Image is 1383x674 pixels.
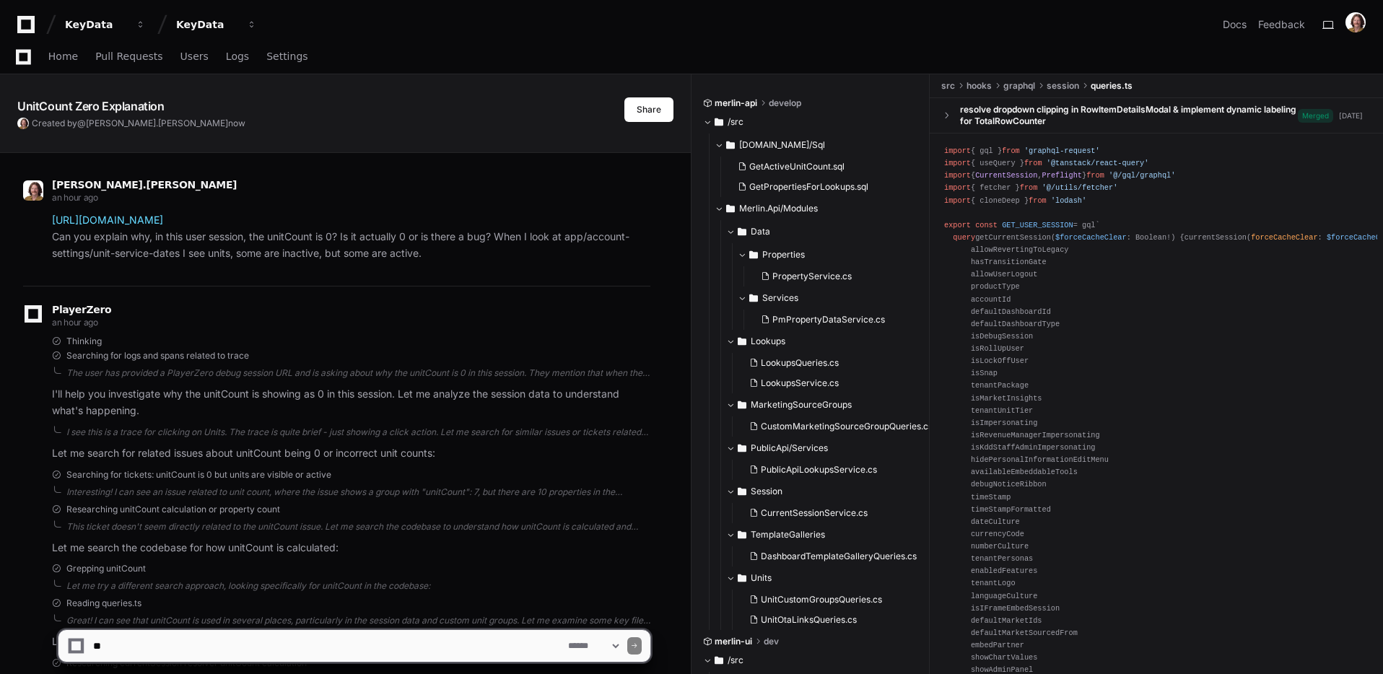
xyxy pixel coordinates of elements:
span: DashboardTemplateGalleryQueries.cs [761,551,917,562]
span: merlin-api [715,97,757,109]
span: session [1047,80,1079,92]
div: I see this is a trace for clicking on Units. The trace is quite brief - just showing a click acti... [66,426,650,438]
span: Researching unitCount calculation or property count [66,504,280,515]
svg: Directory [738,483,746,500]
span: [PERSON_NAME].[PERSON_NAME] [52,179,237,191]
svg: Directory [715,113,723,131]
span: Merged [1298,109,1333,123]
button: KeyData [59,12,152,38]
span: Users [180,52,209,61]
span: Searching for logs and spans related to trace [66,350,249,362]
span: PublicApiLookupsService.cs [761,464,877,476]
p: Can you explain why, in this user session, the unitCount is 0? Is it actually 0 or is there a bug... [52,212,650,261]
svg: Directory [738,333,746,350]
span: 'graphql-request' [1024,146,1100,155]
span: Pull Requests [95,52,162,61]
button: CurrentSessionService.cs [743,503,933,523]
iframe: Open customer support [1337,626,1376,665]
a: Pull Requests [95,40,162,74]
span: src [941,80,955,92]
button: UnitCustomGroupsQueries.cs [743,590,933,610]
span: from [1024,159,1042,167]
span: const [975,221,998,229]
button: Share [624,97,673,122]
span: '@tanstack/react-query' [1047,159,1149,167]
span: [DOMAIN_NAME]/Sql [739,139,825,151]
img: ACg8ocLxjWwHaTxEAox3-XWut-danNeJNGcmSgkd_pWXDZ2crxYdQKg=s96-c [1345,12,1366,32]
span: : [1318,233,1322,242]
svg: Directory [738,526,746,543]
span: [PERSON_NAME].[PERSON_NAME] [86,118,228,128]
span: import [944,196,971,205]
span: CustomMarketingSourceGroupQueries.cs [761,421,933,432]
span: GetActiveUnitCount.sql [749,161,845,172]
span: Grepping unitCount [66,563,146,574]
svg: Directory [749,246,758,263]
span: Home [48,52,78,61]
button: Data [726,220,941,243]
svg: Directory [726,136,735,154]
span: ) [1171,233,1175,242]
a: Settings [266,40,307,74]
span: MarketingSourceGroups [751,399,852,411]
span: an hour ago [52,317,98,328]
button: CustomMarketingSourceGroupQueries.cs [743,416,933,437]
span: queries.ts [1091,80,1133,92]
span: forceCacheClear [1251,233,1317,242]
span: TemplateGalleries [751,529,825,540]
div: Interesting! I can see an issue related to unit count, where the issue shows a group with "unitCo... [66,486,650,498]
a: [URL][DOMAIN_NAME] [52,214,163,226]
span: GetPropertiesForLookups.sql [749,181,868,193]
span: PropertyService.cs [772,271,852,282]
button: PmPropertyDataService.cs [755,310,933,330]
button: PropertyService.cs [755,266,933,286]
span: '@/gql/graphql' [1109,171,1175,180]
span: $forceCacheClear [1055,233,1127,242]
svg: Directory [738,439,746,457]
span: UnitCustomGroupsQueries.cs [761,594,882,605]
span: from [1020,183,1038,192]
div: Let me try a different search approach, looking specifically for unitCount in the codebase: [66,580,650,592]
svg: Directory [738,223,746,240]
button: Units [726,566,941,590]
button: LookupsService.cs [743,373,933,393]
span: Session [751,486,782,497]
app-text-character-animate: UnitCount Zero Explanation [17,99,165,113]
span: query [953,233,975,242]
button: GetPropertiesForLookups.sql [732,177,922,197]
span: from [1086,171,1104,180]
span: 'lodash' [1051,196,1086,205]
span: import [944,171,971,180]
button: GetActiveUnitCount.sql [732,157,922,177]
img: ACg8ocLxjWwHaTxEAox3-XWut-danNeJNGcmSgkd_pWXDZ2crxYdQKg=s96-c [23,180,43,201]
span: Settings [266,52,307,61]
a: Logs [226,40,249,74]
span: Searching for tickets: unitCount is 0 but units are visible or active [66,469,331,481]
span: import [944,146,971,155]
p: Let me search the codebase for how unitCount is calculated: [52,540,650,556]
span: GET_USER_SESSION [1002,221,1073,229]
svg: Directory [726,200,735,217]
span: PublicApi/Services [751,442,828,454]
span: import [944,183,971,192]
span: an hour ago [52,192,98,203]
div: KeyData [176,17,238,32]
span: from [1002,146,1020,155]
svg: Directory [738,396,746,413]
span: LookupsService.cs [761,377,839,389]
div: KeyData [65,17,127,32]
span: { [1180,233,1185,242]
span: Data [751,226,770,237]
span: Lookups [751,336,785,347]
span: PmPropertyDataService.cs [772,314,885,325]
span: CurrentSessionService.cs [761,507,868,519]
div: resolve dropdown clipping in RowItemDetailsModal & implement dynamic labeling for TotalRowCounter [960,104,1298,127]
span: Preflight [1042,171,1082,180]
button: MarketingSourceGroups [726,393,941,416]
span: CurrentSession [975,171,1037,180]
p: I'll help you investigate why the unitCount is showing as 0 in this session. Let me analyze the s... [52,386,650,419]
span: develop [769,97,801,109]
button: PublicApiLookupsService.cs [743,460,933,480]
button: [DOMAIN_NAME]/Sql [715,134,930,157]
span: Services [762,292,798,304]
